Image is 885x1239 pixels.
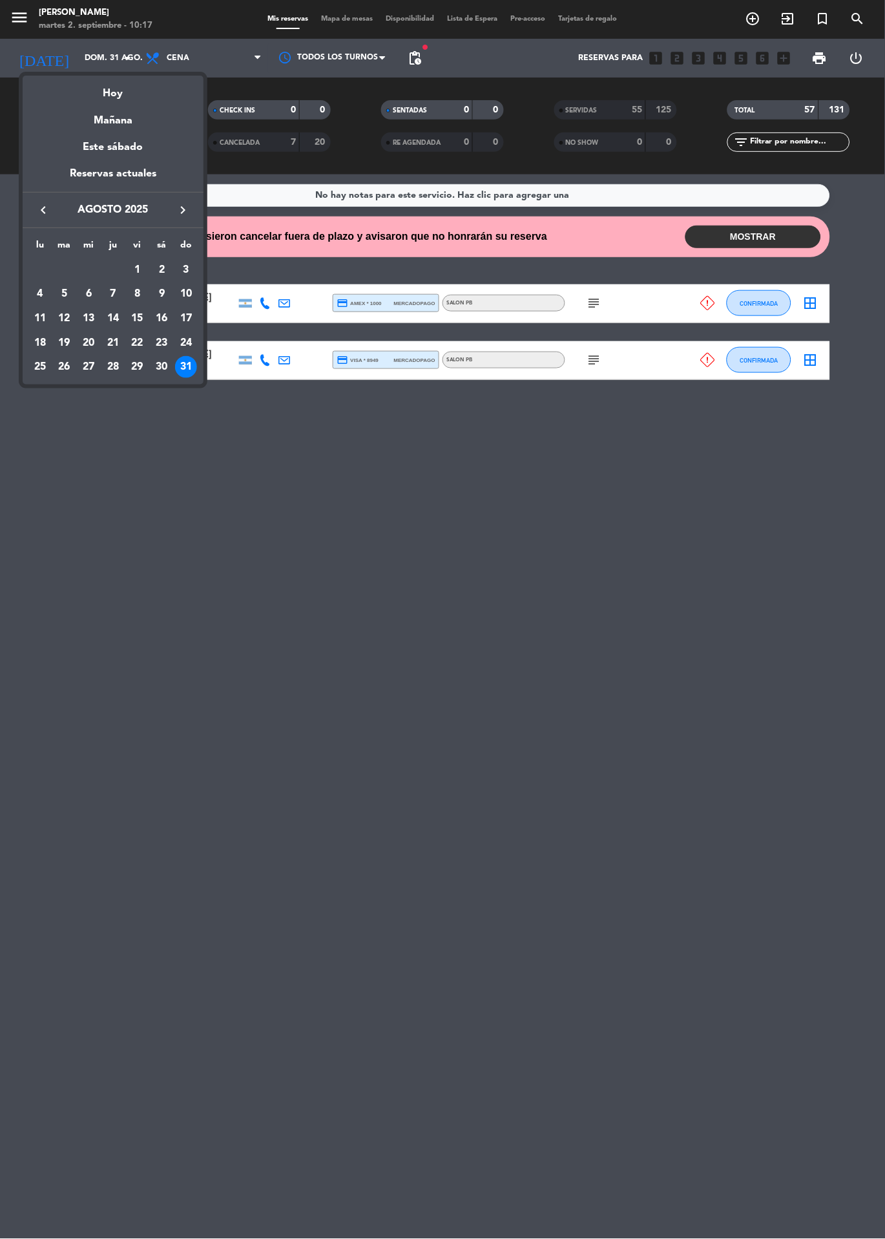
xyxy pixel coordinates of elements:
div: 3 [175,259,197,281]
div: 30 [151,356,172,378]
div: 17 [175,308,197,330]
td: 11 de agosto de 2025 [28,306,52,331]
td: 3 de agosto de 2025 [174,258,198,282]
i: keyboard_arrow_left [36,202,51,218]
td: 2 de agosto de 2025 [149,258,174,282]
td: 8 de agosto de 2025 [125,282,150,306]
div: 5 [54,283,76,305]
div: 25 [29,356,51,378]
td: 26 de agosto de 2025 [52,355,77,380]
div: Este sábado [23,129,203,165]
div: 26 [54,356,76,378]
i: keyboard_arrow_right [175,202,191,218]
td: 4 de agosto de 2025 [28,282,52,306]
button: keyboard_arrow_left [32,202,55,218]
div: 1 [127,259,149,281]
div: 7 [102,283,124,305]
td: 14 de agosto de 2025 [101,306,125,331]
div: 22 [127,332,149,354]
td: 31 de agosto de 2025 [174,355,198,380]
td: 20 de agosto de 2025 [76,331,101,355]
button: keyboard_arrow_right [171,202,194,218]
th: jueves [101,238,125,258]
td: 15 de agosto de 2025 [125,306,150,331]
th: sábado [149,238,174,258]
div: 27 [78,356,99,378]
th: miércoles [76,238,101,258]
td: 29 de agosto de 2025 [125,355,150,380]
td: 21 de agosto de 2025 [101,331,125,355]
td: 16 de agosto de 2025 [149,306,174,331]
div: 9 [151,283,172,305]
th: domingo [174,238,198,258]
td: 30 de agosto de 2025 [149,355,174,380]
div: 12 [54,308,76,330]
div: Reservas actuales [23,165,203,192]
td: 6 de agosto de 2025 [76,282,101,306]
td: 9 de agosto de 2025 [149,282,174,306]
div: Mañana [23,103,203,129]
td: 19 de agosto de 2025 [52,331,77,355]
td: AGO. [28,258,125,282]
th: viernes [125,238,150,258]
td: 25 de agosto de 2025 [28,355,52,380]
div: 11 [29,308,51,330]
div: 8 [127,283,149,305]
div: 20 [78,332,99,354]
div: Hoy [23,76,203,102]
div: 31 [175,356,197,378]
div: 16 [151,308,172,330]
div: 19 [54,332,76,354]
div: 24 [175,332,197,354]
td: 5 de agosto de 2025 [52,282,77,306]
div: 10 [175,283,197,305]
td: 27 de agosto de 2025 [76,355,101,380]
div: 2 [151,259,172,281]
th: martes [52,238,77,258]
td: 10 de agosto de 2025 [174,282,198,306]
div: 15 [127,308,149,330]
td: 7 de agosto de 2025 [101,282,125,306]
td: 17 de agosto de 2025 [174,306,198,331]
td: 13 de agosto de 2025 [76,306,101,331]
div: 6 [78,283,99,305]
td: 23 de agosto de 2025 [149,331,174,355]
div: 23 [151,332,172,354]
th: lunes [28,238,52,258]
td: 18 de agosto de 2025 [28,331,52,355]
td: 28 de agosto de 2025 [101,355,125,380]
td: 24 de agosto de 2025 [174,331,198,355]
div: 13 [78,308,99,330]
div: 29 [127,356,149,378]
div: 14 [102,308,124,330]
div: 4 [29,283,51,305]
td: 12 de agosto de 2025 [52,306,77,331]
span: agosto 2025 [55,202,171,218]
td: 22 de agosto de 2025 [125,331,150,355]
div: 28 [102,356,124,378]
div: 21 [102,332,124,354]
div: 18 [29,332,51,354]
td: 1 de agosto de 2025 [125,258,150,282]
